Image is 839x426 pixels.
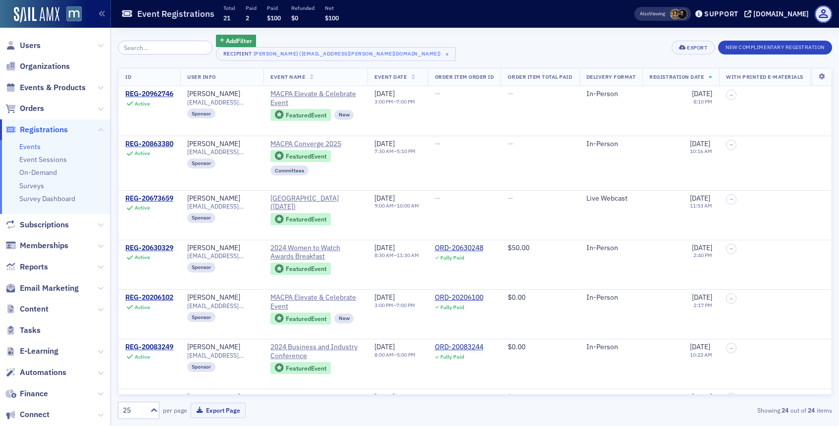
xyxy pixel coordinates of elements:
a: 2024 Government & Not-for-Profit Conference – In Person - Day 1 [270,393,361,419]
span: $50.00 [508,243,529,252]
div: Showing out of items [601,406,832,415]
div: Fully Paid [440,255,464,261]
span: Content [20,304,49,315]
span: [DATE] [374,194,395,203]
div: ORD-20206100 [435,293,483,302]
div: In-Person [586,393,636,402]
a: 2024 Business and Industry Conference [270,343,361,360]
div: Featured Event [270,263,331,275]
span: $0.00 [508,392,525,401]
span: [DATE] [374,243,395,252]
button: Recipient[PERSON_NAME] ([EMAIL_ADDRESS][PERSON_NAME][DOMAIN_NAME])× [216,47,456,61]
div: Active [135,304,150,311]
span: Lauren McDonough [677,9,687,19]
span: Orders [20,103,44,114]
input: Search… [118,41,212,54]
div: Featured Event [286,154,326,159]
time: 11:53 AM [690,202,712,209]
span: — [435,89,440,98]
a: On-Demand [19,168,57,177]
span: Add Filter [226,36,252,45]
img: SailAMX [14,7,59,23]
div: Sponsor [187,108,215,118]
a: 2024 Women to Watch Awards Breakfast [270,244,361,261]
span: Registration Date [649,73,704,80]
a: Event Sessions [19,155,67,164]
div: Featured Event [270,362,331,374]
div: Featured Event [270,150,331,162]
span: [DATE] [374,89,395,98]
span: Event Date [374,73,407,80]
a: REG-20630329 [125,244,173,253]
div: – [374,203,419,209]
a: MACPA Elevate & Celebrate Event [270,90,361,107]
span: Laura Swann [670,9,681,19]
a: View Homepage [59,6,82,23]
div: Featured Event [286,316,326,321]
div: Sponsor [187,213,215,223]
a: E-Learning [5,346,58,357]
time: 10:00 AM [397,202,419,209]
span: – [730,92,733,98]
a: Organizations [5,61,70,72]
a: REG-20206102 [125,293,173,302]
div: Live Webcast [586,194,636,203]
span: E-Learning [20,346,58,357]
span: — [508,194,513,203]
span: [DATE] [374,139,395,148]
button: [DOMAIN_NAME] [744,10,812,17]
a: Email Marketing [5,283,79,294]
h1: Event Registrations [137,8,214,20]
div: Export [687,45,707,51]
div: ORD-20083244 [435,343,483,352]
time: 8:10 PM [693,98,712,105]
a: Content [5,304,49,315]
div: Fully Paid [440,304,464,311]
span: $100 [325,14,339,22]
span: [DATE] [690,139,710,148]
span: [DATE] [692,89,712,98]
div: [PERSON_NAME] [187,293,240,302]
a: Finance [5,388,48,399]
a: Memberships [5,240,68,251]
span: [EMAIL_ADDRESS][PERSON_NAME][DOMAIN_NAME] [187,203,257,210]
span: × [443,50,452,58]
span: – [730,196,733,202]
span: – [730,345,733,351]
div: Active [135,101,150,107]
a: REG-20863380 [125,140,173,149]
span: $0 [291,14,298,22]
span: Connect [20,409,50,420]
span: [DATE] [374,293,395,302]
p: Total [223,4,235,11]
span: Finance [20,388,48,399]
span: Automations [20,367,66,378]
a: Events & Products [5,82,86,93]
span: ID [125,73,131,80]
a: Survey Dashboard [19,194,75,203]
a: [GEOGRAPHIC_DATA] ([DATE]) [270,194,361,212]
div: [PERSON_NAME] [187,90,240,99]
a: MACPA Elevate & Celebrate Event [270,293,361,311]
span: 21 [223,14,230,22]
time: 3:00 PM [374,302,393,309]
time: 7:00 PM [396,302,415,309]
div: ORD-20080633 [435,393,483,402]
span: Tasks [20,325,41,336]
div: – [374,352,416,358]
a: MACPA Converge 2025 [270,140,361,149]
span: Profile [815,5,832,23]
div: Also [640,10,649,17]
span: Subscriptions [20,219,69,230]
time: 9:00 AM [374,202,394,209]
a: ORD-20630248 [435,244,483,253]
span: [EMAIL_ADDRESS][PERSON_NAME][DOMAIN_NAME] [187,148,257,156]
div: Sponsor [187,312,215,322]
span: Users [20,40,41,51]
span: 2 [246,14,249,22]
div: – [374,302,415,309]
span: [EMAIL_ADDRESS][PERSON_NAME][DOMAIN_NAME] [187,352,257,359]
a: REG-20962746 [125,90,173,99]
